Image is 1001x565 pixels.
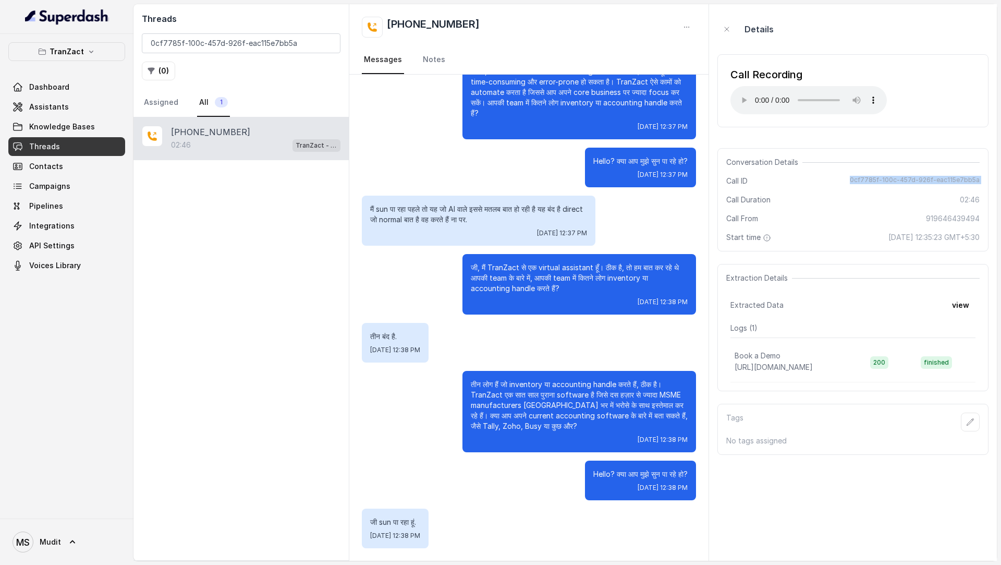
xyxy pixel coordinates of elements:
[735,351,780,361] p: Book a Demo
[25,8,109,25] img: light.svg
[296,140,337,151] p: TranZact - Outbound Call Assistant
[726,273,792,283] span: Extraction Details
[8,157,125,176] a: Contacts
[215,97,228,107] span: 1
[8,117,125,136] a: Knowledge Bases
[888,232,980,243] span: [DATE] 12:35:23 GMT+5:30
[726,176,748,186] span: Call ID
[744,23,774,35] p: Details
[8,177,125,196] a: Campaigns
[726,157,802,167] span: Conversation Details
[29,181,70,191] span: Campaigns
[8,217,125,235] a: Integrations
[638,298,688,306] span: [DATE] 12:38 PM
[8,236,125,255] a: API Settings
[537,229,587,237] span: [DATE] 12:37 PM
[726,436,980,446] p: No tags assigned
[370,331,420,342] p: तीन बंद है.
[926,213,980,224] span: 919646439494
[960,195,980,205] span: 02:46
[8,197,125,215] a: Pipelines
[730,300,784,310] span: Extracted Data
[29,221,75,231] span: Integrations
[726,213,758,224] span: Call From
[8,137,125,156] a: Threads
[370,346,420,354] span: [DATE] 12:38 PM
[921,356,952,369] span: finished
[471,262,688,294] p: जी, मैं TranZact से एक virtual assistant हूँ। ठीक है, तो हम बात कर रहे थे आपकी team के बारे में, ...
[142,89,180,117] a: Assigned
[730,86,887,114] audio: Your browser does not support the audio element.
[29,201,63,211] span: Pipelines
[638,123,688,131] span: [DATE] 12:37 PM
[16,537,30,548] text: MS
[8,256,125,275] a: Voices Library
[142,13,340,25] h2: Threads
[726,413,743,431] p: Tags
[197,89,230,117] a: All1
[29,82,69,92] span: Dashboard
[50,45,84,58] p: TranZact
[638,171,688,179] span: [DATE] 12:37 PM
[142,89,340,117] nav: Tabs
[142,33,340,53] input: Search by Call ID or Phone Number
[726,232,773,243] span: Start time
[370,532,420,540] span: [DATE] 12:38 PM
[370,517,420,527] p: जी sun पा रहा हूं.
[421,46,447,74] a: Notes
[638,436,688,444] span: [DATE] 12:38 PM
[735,363,813,371] span: [URL][DOMAIN_NAME]
[29,122,95,132] span: Knowledge Bases
[730,67,887,82] div: Call Recording
[29,102,69,112] span: Assistants
[870,356,888,369] span: 200
[593,469,688,479] p: Hello? क्या आप मुझे सुन पा रहे हो?
[142,62,175,80] button: (0)
[362,46,404,74] a: Messages
[29,141,60,152] span: Threads
[593,156,688,166] p: Hello? क्या आप मुझे सुन पा रहे हो?
[850,176,980,186] span: 0cf7785f-100c-457d-926f-eac115e7bb5a
[638,484,688,492] span: [DATE] 12:38 PM
[471,66,688,118] p: अच्छा, Excel और manual तरीके से manage करते हैं तो समझ सकती हूँ ये काफी time-consuming और error-p...
[387,17,480,38] h2: [PHONE_NUMBER]
[8,42,125,61] button: TranZact
[730,323,975,333] p: Logs ( 1 )
[362,46,696,74] nav: Tabs
[370,204,587,225] p: मैं sun पा रहा पहले तो यह जो AI वाले इससे मतलब बात हो रही है यह बंद है direct जो normal बात है वह...
[29,161,63,172] span: Contacts
[726,195,771,205] span: Call Duration
[29,241,75,251] span: API Settings
[8,78,125,97] a: Dashboard
[8,527,125,557] a: Mudit
[29,260,81,271] span: Voices Library
[40,537,61,547] span: Mudit
[471,379,688,431] p: तीन लोग हैं जो inventory या accounting handle करते हैं, ठीक है। TranZact एक सात साल पुराना softwa...
[171,126,250,138] p: [PHONE_NUMBER]
[946,296,975,315] button: view
[171,140,191,150] p: 02:46
[8,98,125,116] a: Assistants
